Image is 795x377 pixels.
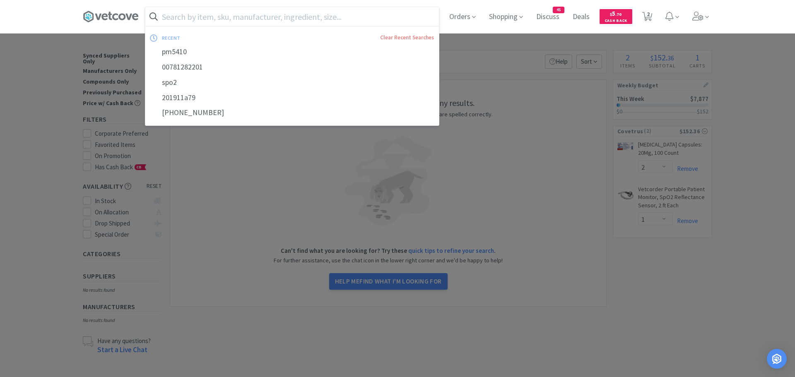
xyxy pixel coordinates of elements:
a: Clear Recent Searches [380,34,434,41]
a: $5.70Cash Back [600,5,632,28]
div: [PHONE_NUMBER] [145,105,439,120]
span: Cash Back [605,19,627,24]
span: 5 [610,10,622,17]
div: 201911a79 [145,90,439,106]
span: . 70 [615,12,622,17]
span: $ [610,12,612,17]
a: 2 [639,14,656,22]
div: recent [162,31,280,44]
a: Discuss45 [533,13,563,21]
div: 00781282201 [145,60,439,75]
div: Open Intercom Messenger [767,349,787,369]
span: 45 [553,7,564,13]
input: Search by item, sku, manufacturer, ingredient, size... [145,7,439,26]
a: Deals [569,13,593,21]
div: pm5410 [145,44,439,60]
div: spo2 [145,75,439,90]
